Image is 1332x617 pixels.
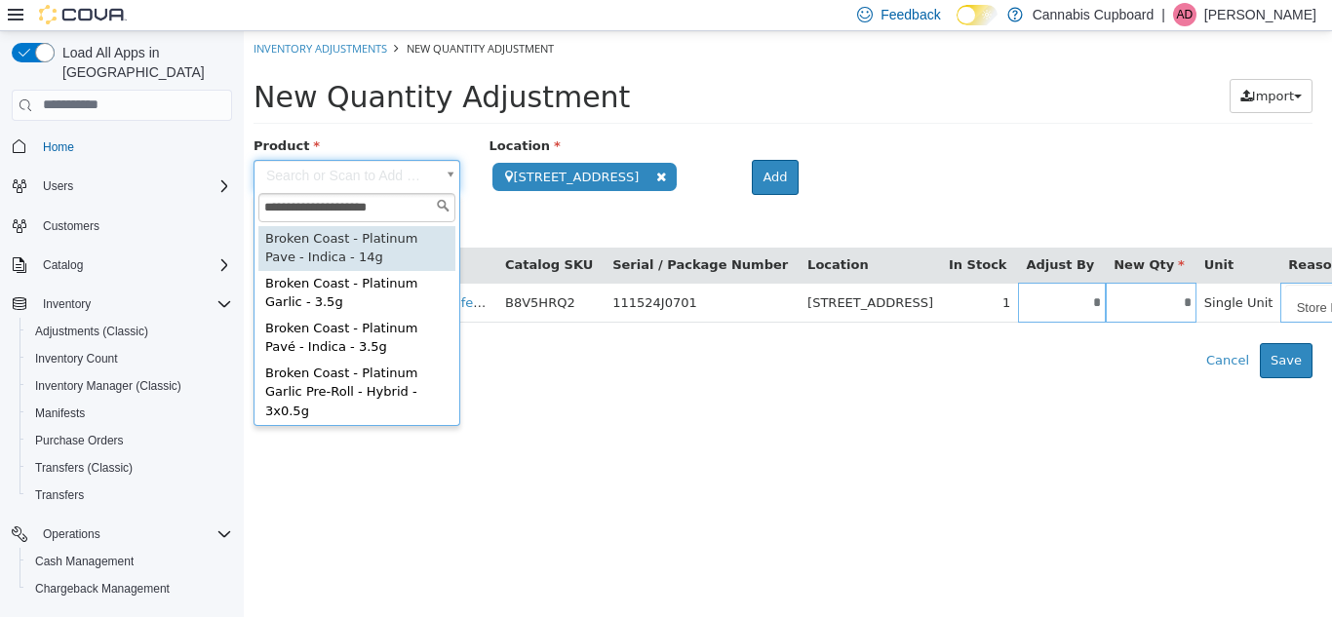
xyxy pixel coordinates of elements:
div: Broken Coast - Platinum Pave - Indica - 14g [15,195,212,240]
button: Manifests [20,400,240,427]
span: Inventory Count [35,351,118,366]
button: Cash Management [20,548,240,575]
span: Home [35,135,232,159]
span: Chargeback Management [27,577,232,600]
span: Chargeback Management [35,581,170,597]
button: Users [4,173,240,200]
a: Inventory Count [27,347,126,370]
div: Broken Coast - Platinum Pavé - Indica - 3.5g [15,285,212,329]
button: Catalog [35,253,91,277]
p: Cannabis Cupboard [1033,3,1155,26]
button: Operations [4,521,240,548]
a: Purchase Orders [27,429,132,452]
span: Users [43,178,73,194]
a: Manifests [27,402,93,425]
button: Purchase Orders [20,427,240,454]
div: Adam Dirani [1173,3,1196,26]
span: Inventory [35,292,232,316]
span: Operations [35,522,232,546]
a: Chargeback Management [27,577,177,600]
button: Inventory [4,290,240,318]
a: Adjustments (Classic) [27,320,156,343]
button: Home [4,133,240,161]
span: Load All Apps in [GEOGRAPHIC_DATA] [55,43,232,82]
span: Inventory Manager (Classic) [35,378,181,394]
span: AD [1177,3,1194,26]
button: Users [35,174,81,198]
button: Inventory Count [20,345,240,372]
a: Transfers (Classic) [27,456,140,480]
button: Inventory [35,292,98,316]
span: Adjustments (Classic) [35,324,148,339]
span: Inventory Count [27,347,232,370]
button: Catalog [4,251,240,279]
p: | [1161,3,1165,26]
span: Transfers [27,483,232,507]
span: Inventory [43,296,91,312]
input: Dark Mode [957,5,998,25]
div: Broken Coast - Platinum Garlic Pre-Roll - Hybrid - 3x0.5g [15,329,212,394]
a: Inventory Manager (Classic) [27,374,189,398]
span: Cash Management [35,554,134,569]
button: Operations [35,522,108,546]
button: Transfers [20,482,240,509]
span: Home [43,139,74,155]
span: Transfers (Classic) [27,456,232,480]
button: Inventory Manager (Classic) [20,372,240,400]
span: Purchase Orders [35,433,124,448]
a: Cash Management [27,550,141,573]
span: Adjustments (Classic) [27,320,232,343]
span: Users [35,174,232,198]
span: Feedback [881,5,940,24]
span: Customers [43,218,99,234]
p: [PERSON_NAME] [1204,3,1316,26]
span: Catalog [43,257,83,273]
span: Manifests [35,405,85,421]
button: Adjustments (Classic) [20,318,240,345]
span: Transfers (Classic) [35,460,133,476]
span: Catalog [35,253,232,277]
span: Cash Management [27,550,232,573]
span: Purchase Orders [27,429,232,452]
a: Transfers [27,483,92,507]
span: Inventory Manager (Classic) [27,374,232,398]
button: Transfers (Classic) [20,454,240,482]
button: Chargeback Management [20,575,240,602]
span: Operations [43,526,100,542]
a: Customers [35,214,107,238]
a: Home [35,135,82,159]
span: Customers [35,213,232,238]
div: Broken Coast - Platinum Garlic - 3.5g [15,240,212,285]
span: Manifests [27,402,232,425]
button: Customers [4,212,240,240]
span: Transfers [35,487,84,503]
span: Dark Mode [957,25,958,26]
img: Cova [39,5,127,24]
